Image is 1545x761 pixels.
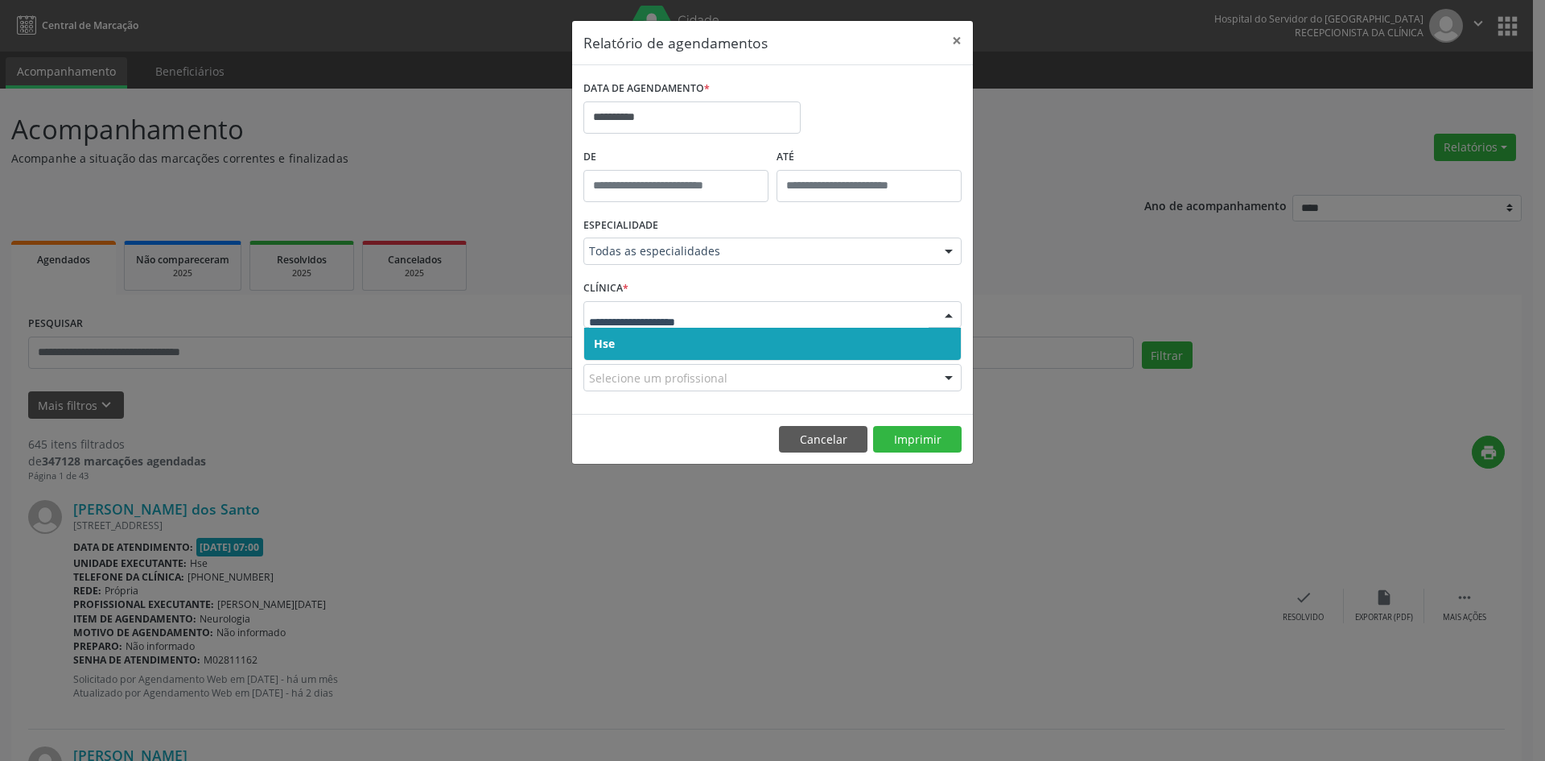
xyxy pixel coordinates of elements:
[583,276,628,301] label: CLÍNICA
[589,370,727,387] span: Selecione um profissional
[583,77,710,101] label: DATA DE AGENDAMENTO
[779,426,867,453] button: Cancelar
[873,426,962,453] button: Imprimir
[941,21,973,60] button: Close
[583,32,768,53] h5: Relatório de agendamentos
[777,145,962,170] label: ATÉ
[594,336,615,351] span: Hse
[589,243,929,259] span: Todas as especialidades
[583,213,658,238] label: ESPECIALIDADE
[583,145,768,170] label: De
